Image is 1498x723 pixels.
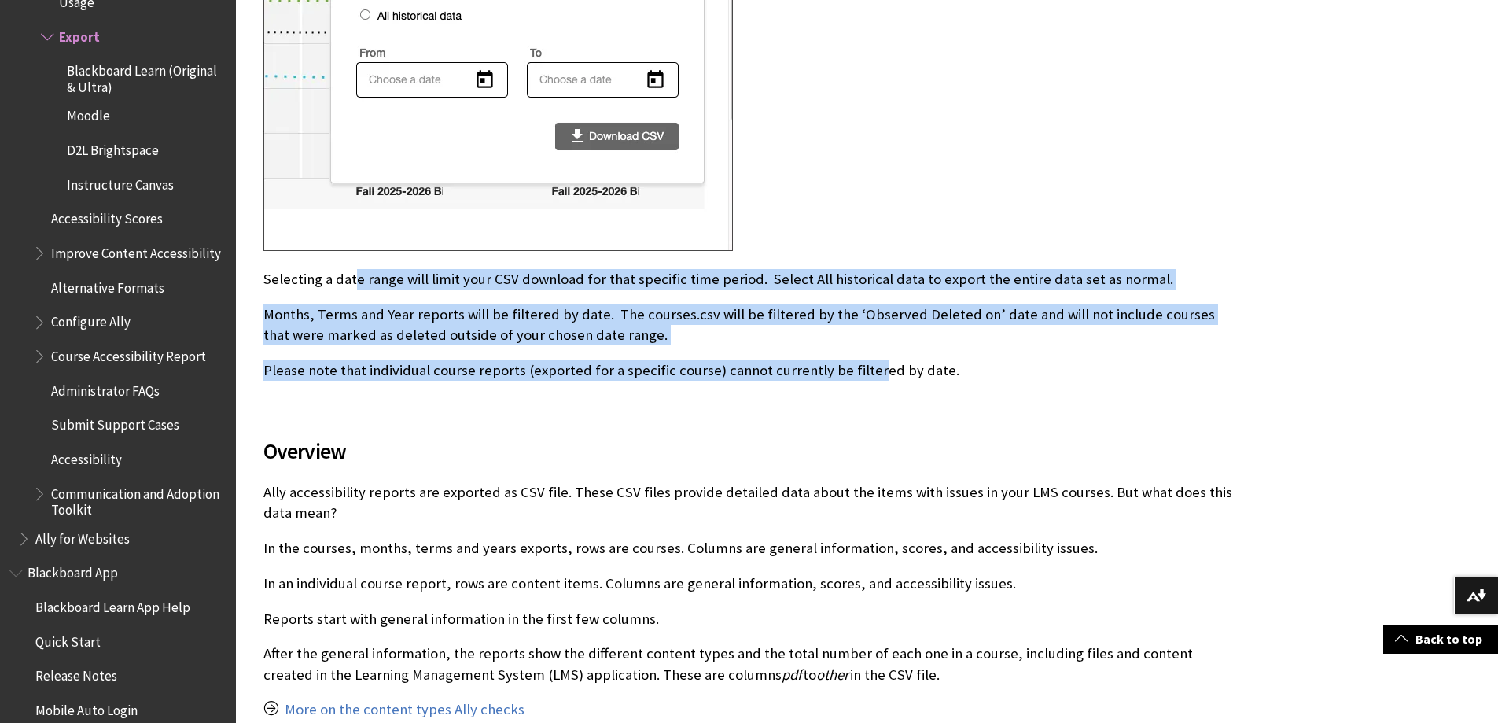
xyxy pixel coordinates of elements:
span: Ally for Websites [35,526,130,547]
a: Back to top [1383,625,1498,654]
span: Blackboard Learn App Help [35,594,190,615]
a: More on the content types Ally checks [285,700,524,719]
span: Communication and Adoption Toolkit [51,481,225,518]
span: Quick Start [35,629,101,650]
p: In the courses, months, terms and years exports, rows are courses. Columns are general informatio... [263,538,1239,559]
p: Reports start with general information in the first few columns. [263,609,1239,629]
p: Ally accessibility reports are exported as CSV file. These CSV files provide detailed data about ... [263,482,1239,523]
span: D2L Brightspace [67,137,159,158]
p: In an individual course report, rows are content items. Columns are general information, scores, ... [263,574,1239,594]
span: Improve Content Accessibility [51,240,221,261]
span: Alternative Formats [51,275,164,296]
span: pdf [782,666,801,684]
span: Mobile Auto Login [35,697,138,718]
span: Release Notes [35,663,117,684]
span: other [816,666,848,684]
span: Accessibility [51,446,122,467]
span: Blackboard App [28,560,118,581]
p: Please note that individual course reports (exported for a specific course) cannot currently be f... [263,360,1239,381]
span: Overview [263,434,1239,467]
span: Course Accessibility Report [51,343,206,364]
span: Instructure Canvas [67,172,174,193]
p: After the general information, the reports show the different content types and the total number ... [263,644,1239,684]
p: Months, Terms and Year reports will be filtered by date. The courses.csv will be filtered by the ... [263,304,1239,345]
span: Configure Ally [51,309,131,330]
span: Export [59,24,100,45]
span: Moodle [67,103,110,124]
span: Submit Support Cases [51,412,179,433]
span: Administrator FAQs [51,378,160,399]
p: Selecting a date range will limit your CSV download for that specific time period. Select All his... [263,269,1239,290]
span: Blackboard Learn (Original & Ultra) [67,58,225,95]
span: Accessibility Scores [51,206,163,227]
